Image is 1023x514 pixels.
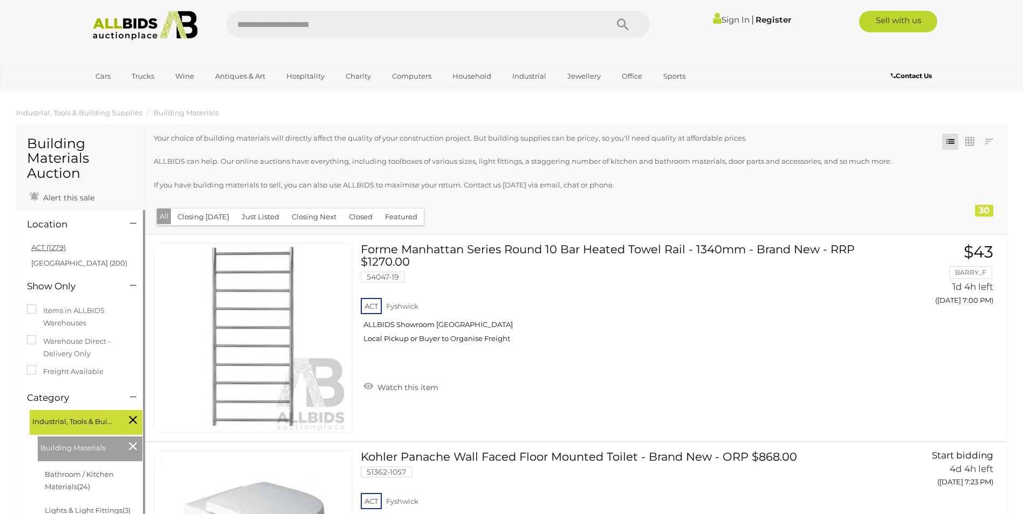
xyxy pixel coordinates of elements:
p: Your choice of building materials will directly affect the quality of your construction project. ... [154,132,920,144]
h4: Location [27,219,114,230]
a: Household [445,67,498,85]
a: Trucks [125,67,161,85]
button: Just Listed [235,209,286,225]
a: Industrial, Tools & Building Supplies [16,108,142,117]
a: [GEOGRAPHIC_DATA] [88,85,179,103]
a: Bathroom / Kitchen Materials(24) [45,470,114,491]
span: Watch this item [375,383,438,392]
h4: Show Only [27,281,114,291]
a: Cars [88,67,118,85]
a: Forme Manhattan Series Round 10 Bar Heated Towel Rail - 1340mm - Brand New - RRP $1270.00 54047-1... [369,243,855,351]
a: [GEOGRAPHIC_DATA] (200) [31,259,127,267]
a: ACT (1279) [31,243,66,252]
img: Allbids.com.au [87,11,204,40]
a: Alert this sale [27,189,97,205]
h1: Building Materials Auction [27,136,134,181]
a: Jewellery [560,67,608,85]
span: Industrial, Tools & Building Supplies [32,413,113,428]
button: Closing [DATE] [171,209,236,225]
a: Office [615,67,649,85]
a: Watch this item [361,378,441,394]
a: Start bidding 4d 4h left ([DATE] 7:23 PM) [871,450,996,492]
a: Sports [656,67,692,85]
label: Freight Available [27,365,104,378]
button: Closed [342,209,379,225]
a: Industrial [505,67,553,85]
h4: Category [27,393,114,403]
div: 30 [975,205,993,217]
button: Search [596,11,650,38]
a: Antiques & Art [208,67,272,85]
p: ALLBIDS can help. Our online auctions have everything, including toolboxes of various sizes, ligh... [154,155,920,168]
p: If you have building materials to sell, you can also use ALLBIDS to maximise your return. Contact... [154,179,920,191]
span: (24) [77,482,90,491]
button: Featured [379,209,424,225]
span: $43 [964,242,993,262]
img: 54047-19a.jpeg [159,244,348,432]
a: Wine [168,67,201,85]
button: Closing Next [285,209,343,225]
button: All [157,209,171,224]
a: $43 BARRY_F 1d 4h left ([DATE] 7:00 PM) [871,243,996,310]
span: Alert this sale [40,193,94,203]
a: Register [756,15,791,25]
a: Computers [385,67,438,85]
a: Sign In [713,15,750,25]
a: Building Materials [153,108,218,117]
a: Charity [339,67,378,85]
b: Contact Us [891,72,932,80]
span: Start bidding [932,450,993,461]
label: Items in ALLBIDS Warehouses [27,304,134,330]
span: | [751,13,754,25]
a: Sell with us [859,11,937,32]
label: Warehouse Direct - Delivery Only [27,335,134,360]
span: Building Materials [40,439,121,454]
a: Hospitality [279,67,332,85]
a: Contact Us [891,70,935,82]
